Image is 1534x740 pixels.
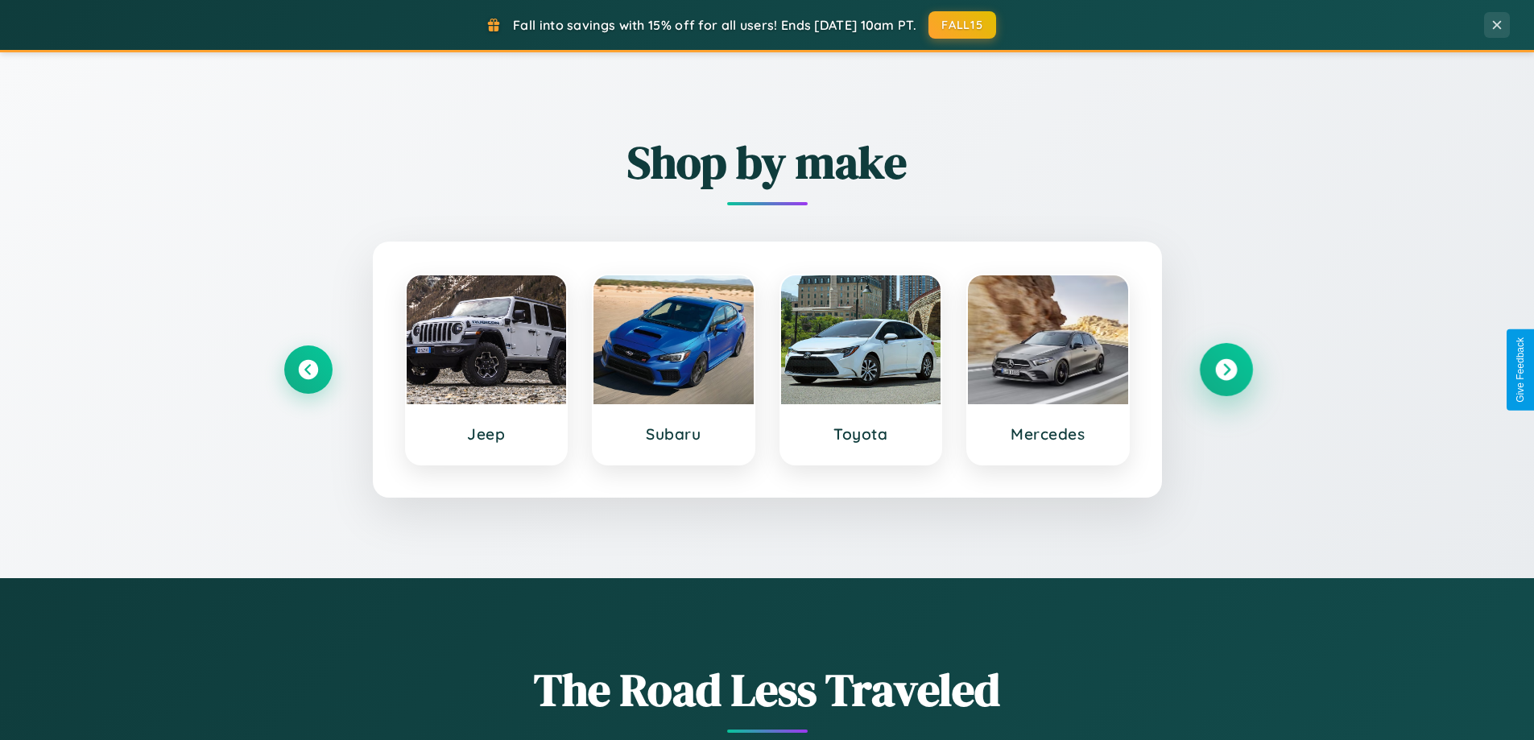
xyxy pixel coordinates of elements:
[984,424,1112,444] h3: Mercedes
[513,17,916,33] span: Fall into savings with 15% off for all users! Ends [DATE] 10am PT.
[1515,337,1526,403] div: Give Feedback
[284,131,1251,193] h2: Shop by make
[928,11,996,39] button: FALL15
[284,659,1251,721] h1: The Road Less Traveled
[610,424,738,444] h3: Subaru
[797,424,925,444] h3: Toyota
[423,424,551,444] h3: Jeep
